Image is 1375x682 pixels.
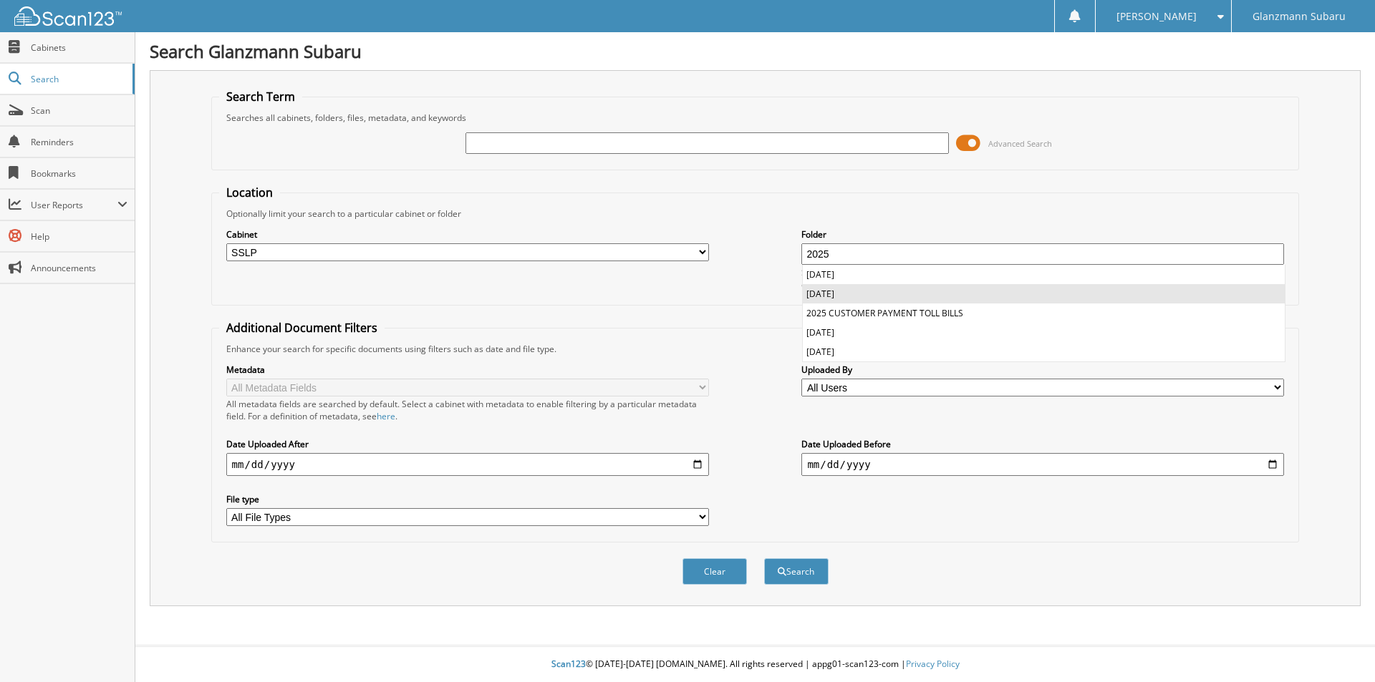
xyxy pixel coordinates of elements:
[803,361,1285,381] li: [DATE]
[801,453,1284,476] input: end
[226,493,709,505] label: File type
[551,658,586,670] span: Scan123
[31,104,127,117] span: Scan
[801,438,1284,450] label: Date Uploaded Before
[219,343,1292,355] div: Enhance your search for specific documents using filters such as date and file type.
[803,303,1285,323] li: 2025 CUSTOMER PAYMENT TOLL BILLS
[219,208,1292,220] div: Optionally limit your search to a particular cabinet or folder
[226,364,709,376] label: Metadata
[31,262,127,274] span: Announcements
[219,185,280,200] legend: Location
[31,136,127,148] span: Reminders
[988,138,1052,149] span: Advanced Search
[377,410,395,422] a: here
[764,558,829,585] button: Search
[31,230,127,243] span: Help
[226,228,709,240] label: Cabinet
[682,558,747,585] button: Clear
[31,73,125,85] span: Search
[1253,12,1346,21] span: Glanzmann Subaru
[135,647,1375,682] div: © [DATE]-[DATE] [DOMAIN_NAME]. All rights reserved | appg01-scan123-com |
[1303,613,1375,682] iframe: Chat Widget
[219,89,302,104] legend: Search Term
[226,453,709,476] input: start
[31,42,127,54] span: Cabinets
[219,320,385,336] legend: Additional Document Filters
[226,398,709,422] div: All metadata fields are searched by default. Select a cabinet with metadata to enable filtering b...
[801,364,1284,376] label: Uploaded By
[906,658,960,670] a: Privacy Policy
[14,6,122,26] img: scan123-logo-white.svg
[803,284,1285,303] li: [DATE]
[219,112,1292,124] div: Searches all cabinets, folders, files, metadata, and keywords
[150,39,1361,63] h1: Search Glanzmann Subaru
[31,199,117,211] span: User Reports
[801,228,1284,240] label: Folder
[803,265,1285,284] li: [DATE]
[226,438,709,450] label: Date Uploaded After
[31,167,127,180] span: Bookmarks
[803,323,1285,342] li: [DATE]
[803,342,1285,361] li: [DATE]
[1116,12,1197,21] span: [PERSON_NAME]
